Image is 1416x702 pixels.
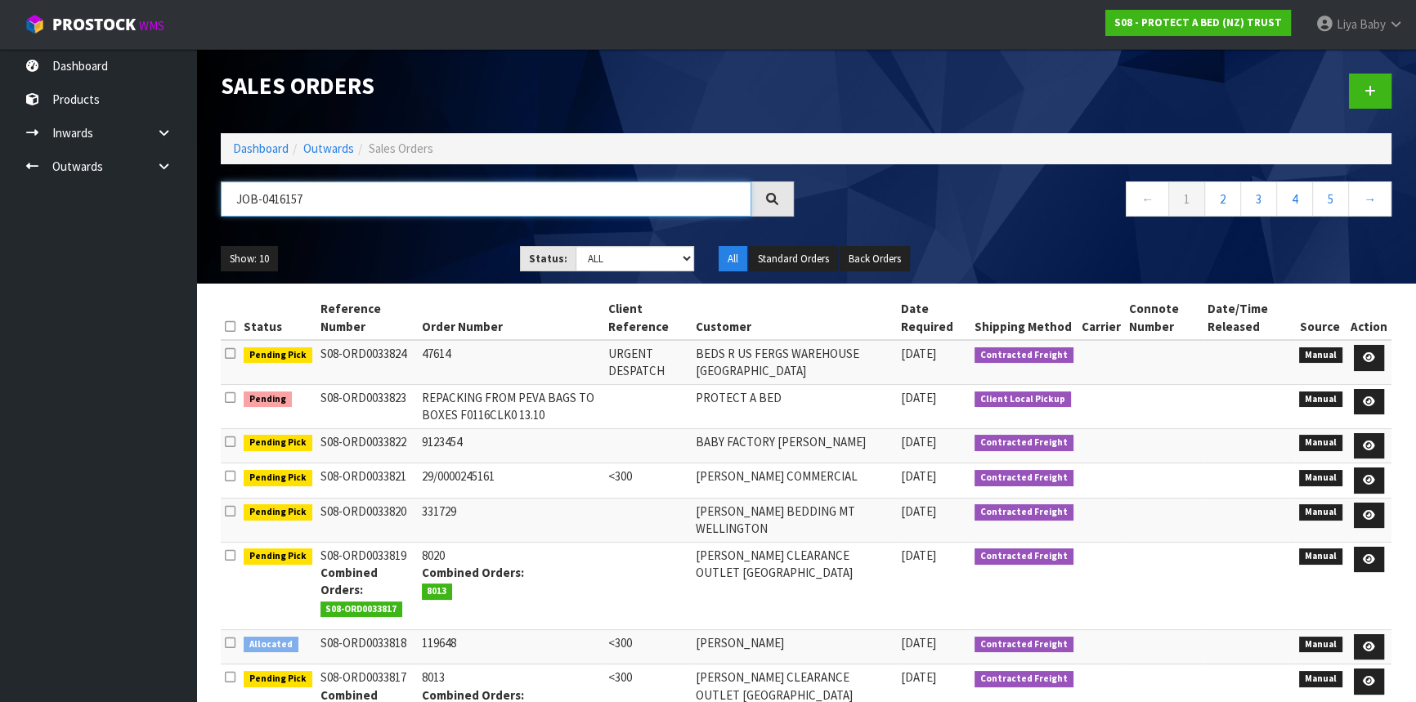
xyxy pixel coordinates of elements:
[244,504,312,521] span: Pending Pick
[901,468,936,484] span: [DATE]
[240,296,316,340] th: Status
[1078,296,1125,340] th: Carrier
[1203,296,1296,340] th: Date/Time Released
[1299,671,1342,687] span: Manual
[316,542,418,629] td: S08-ORD0033819
[1105,10,1291,36] a: S08 - PROTECT A BED (NZ) TRUST
[692,542,898,629] td: [PERSON_NAME] CLEARANCE OUTLET [GEOGRAPHIC_DATA]
[1348,181,1391,217] a: →
[1299,504,1342,521] span: Manual
[975,504,1073,521] span: Contracted Freight
[244,391,292,408] span: Pending
[316,428,418,463] td: S08-ORD0033822
[604,296,692,340] th: Client Reference
[970,296,1078,340] th: Shipping Method
[418,498,604,542] td: 331729
[975,391,1071,408] span: Client Local Pickup
[1126,181,1169,217] a: ←
[975,548,1073,565] span: Contracted Freight
[139,18,164,34] small: WMS
[1125,296,1203,340] th: Connote Number
[244,548,312,565] span: Pending Pick
[418,296,604,340] th: Order Number
[749,246,838,272] button: Standard Orders
[1299,435,1342,451] span: Manual
[303,141,354,156] a: Outwards
[418,629,604,664] td: 119648
[1240,181,1277,217] a: 3
[221,246,278,272] button: Show: 10
[1312,181,1349,217] a: 5
[422,584,453,600] span: 8013
[692,629,898,664] td: [PERSON_NAME]
[901,503,936,519] span: [DATE]
[1276,181,1313,217] a: 4
[975,671,1073,687] span: Contracted Freight
[221,74,794,99] h1: Sales Orders
[692,428,898,463] td: BABY FACTORY [PERSON_NAME]
[1168,181,1205,217] a: 1
[244,671,312,687] span: Pending Pick
[1299,347,1342,364] span: Manual
[316,384,418,428] td: S08-ORD0033823
[1299,391,1342,408] span: Manual
[901,390,936,405] span: [DATE]
[418,463,604,499] td: 29/0000245161
[244,435,312,451] span: Pending Pick
[316,629,418,664] td: S08-ORD0033818
[418,340,604,384] td: 47614
[604,463,692,499] td: <300
[244,470,312,486] span: Pending Pick
[975,435,1073,451] span: Contracted Freight
[1114,16,1282,29] strong: S08 - PROTECT A BED (NZ) TRUST
[418,428,604,463] td: 9123454
[529,252,567,266] strong: Status:
[320,601,403,618] span: S08-ORD0033817
[221,181,751,217] input: Search sales orders
[692,498,898,542] td: [PERSON_NAME] BEDDING MT WELLINGTON
[692,340,898,384] td: BEDS R US FERGS WAREHOUSE [GEOGRAPHIC_DATA]
[901,346,936,361] span: [DATE]
[719,246,747,272] button: All
[901,434,936,449] span: [DATE]
[897,296,970,340] th: Date Required
[604,340,692,384] td: URGENT DESPATCH
[244,347,312,364] span: Pending Pick
[692,463,898,499] td: [PERSON_NAME] COMMERCIAL
[975,637,1073,653] span: Contracted Freight
[975,347,1073,364] span: Contracted Freight
[692,296,898,340] th: Customer
[818,181,1391,221] nav: Page navigation
[316,498,418,542] td: S08-ORD0033820
[316,463,418,499] td: S08-ORD0033821
[604,629,692,664] td: <300
[418,384,604,428] td: REPACKING FROM PEVA BAGS TO BOXES F0116CLK0 13.10
[1295,296,1347,340] th: Source
[901,635,936,651] span: [DATE]
[1299,637,1342,653] span: Manual
[316,296,418,340] th: Reference Number
[1337,16,1357,32] span: Liya
[692,384,898,428] td: PROTECT A BED
[369,141,433,156] span: Sales Orders
[233,141,289,156] a: Dashboard
[244,637,298,653] span: Allocated
[840,246,910,272] button: Back Orders
[975,470,1073,486] span: Contracted Freight
[1204,181,1241,217] a: 2
[52,14,136,35] span: ProStock
[901,548,936,563] span: [DATE]
[320,565,378,597] strong: Combined Orders:
[25,14,45,34] img: cube-alt.png
[316,340,418,384] td: S08-ORD0033824
[422,565,524,580] strong: Combined Orders:
[1299,470,1342,486] span: Manual
[1347,296,1391,340] th: Action
[1360,16,1386,32] span: Baby
[1299,548,1342,565] span: Manual
[418,542,604,629] td: 8020
[901,669,936,685] span: [DATE]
